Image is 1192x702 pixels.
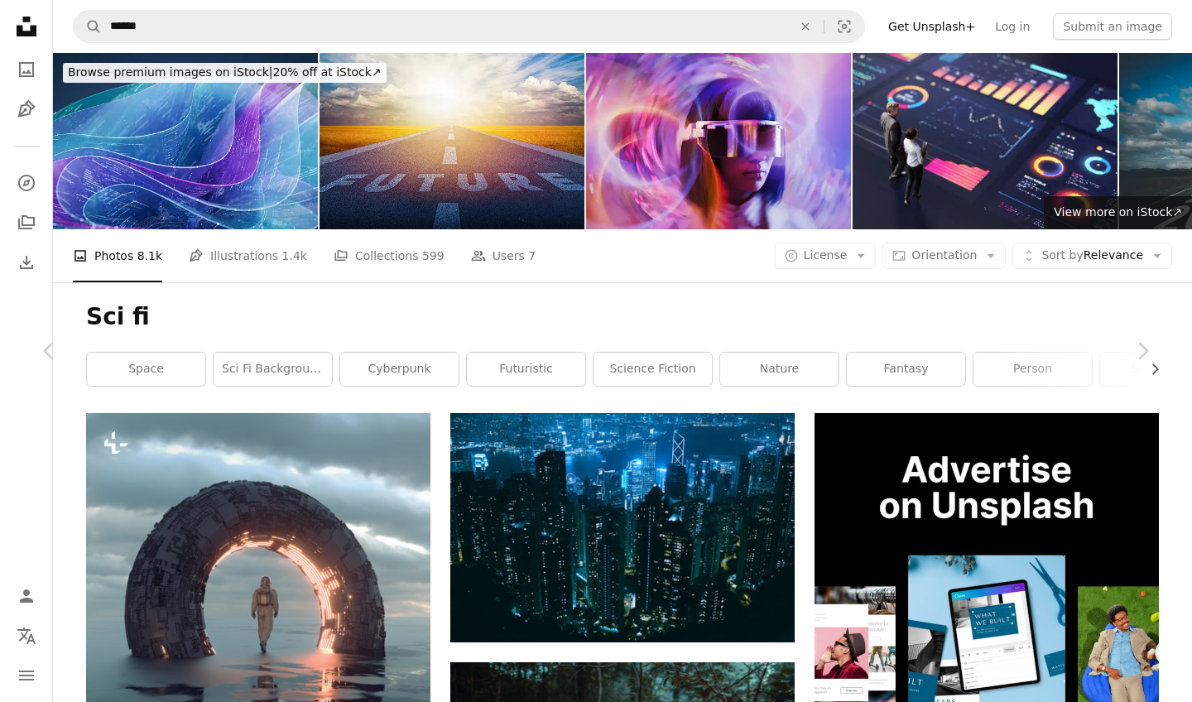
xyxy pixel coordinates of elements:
[86,302,1159,332] h1: Sci fi
[63,63,387,83] div: 20% off at iStock ↗
[847,353,965,386] a: fantasy
[10,166,43,200] a: Explore
[528,247,536,265] span: 7
[86,578,430,593] a: Astronaut walks under a sci fi structure with neon lights . Futuristic and innovation concept . T...
[214,353,332,386] a: sci fi background
[882,243,1006,269] button: Orientation
[10,619,43,652] button: Language
[804,248,848,262] span: License
[775,243,877,269] button: License
[10,93,43,126] a: Illustrations
[189,229,307,282] a: Illustrations 1.4k
[1041,248,1083,262] span: Sort by
[10,246,43,279] a: Download History
[450,413,795,642] img: river surrounded with high-rise building during nighttime
[10,659,43,692] button: Menu
[824,11,864,42] button: Visual search
[340,353,459,386] a: cyberpunk
[586,53,851,229] img: Woman with smart glasses
[467,353,585,386] a: futuristic
[1054,205,1182,219] span: View more on iStock ↗
[53,53,397,93] a: Browse premium images on iStock|20% off at iStock↗
[87,353,205,386] a: space
[10,53,43,86] a: Photos
[471,229,536,282] a: Users 7
[10,579,43,613] a: Log in / Sign up
[1053,13,1172,40] button: Submit an image
[973,353,1092,386] a: person
[1044,196,1192,229] a: View more on iStock↗
[594,353,712,386] a: science fiction
[10,206,43,239] a: Collections
[787,11,824,42] button: Clear
[853,53,1117,229] img: Business Team Analyzing Interactive Digital Dashboards with Data Visualizations
[68,65,272,79] span: Browse premium images on iStock |
[53,53,318,229] img: AI Coding Assistant Interface with Vibe Coding Aesthetics
[334,229,445,282] a: Collections 599
[985,13,1040,40] a: Log in
[911,248,977,262] span: Orientation
[1012,243,1172,269] button: Sort byRelevance
[878,13,985,40] a: Get Unsplash+
[74,11,102,42] button: Search Unsplash
[73,10,865,43] form: Find visuals sitewide
[720,353,839,386] a: nature
[282,247,307,265] span: 1.4k
[1041,248,1143,264] span: Relevance
[1093,272,1192,430] a: Next
[422,247,445,265] span: 599
[320,53,584,229] img: Future on the road in the middle of asphalt road with at sunset forward. Business target and grow...
[450,520,795,535] a: river surrounded with high-rise building during nighttime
